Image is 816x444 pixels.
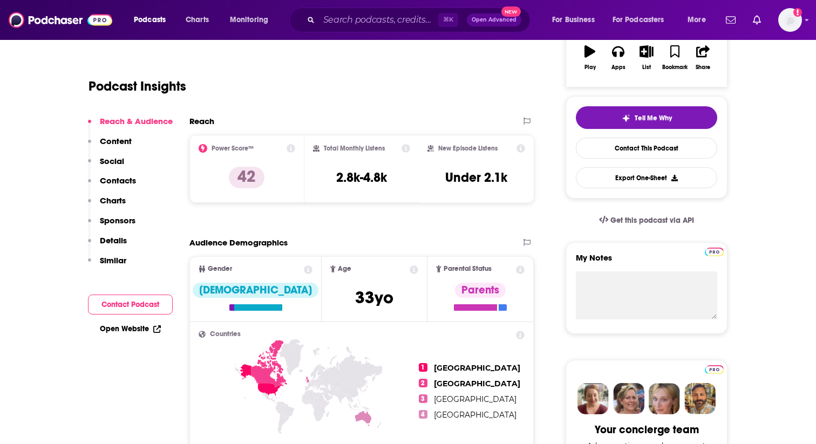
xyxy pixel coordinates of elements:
[88,116,173,136] button: Reach & Audience
[649,383,680,414] img: Jules Profile
[100,175,136,186] p: Contacts
[576,38,604,77] button: Play
[186,12,209,28] span: Charts
[189,116,214,126] h2: Reach
[778,8,802,32] button: Show profile menu
[222,11,282,29] button: open menu
[100,215,135,226] p: Sponsors
[545,11,608,29] button: open menu
[595,423,699,436] div: Your concierge team
[419,363,427,372] span: 1
[604,38,632,77] button: Apps
[445,169,507,186] h3: Under 2.1k
[635,114,672,122] span: Tell Me Why
[661,38,689,77] button: Bookmark
[613,383,644,414] img: Barbara Profile
[9,10,112,30] img: Podchaser - Follow, Share and Rate Podcasts
[642,64,651,71] div: List
[229,167,264,188] p: 42
[590,207,703,234] a: Get this podcast via API
[100,235,127,245] p: Details
[88,235,127,255] button: Details
[576,138,717,159] a: Contact This Podcast
[189,237,288,248] h2: Audience Demographics
[689,38,717,77] button: Share
[577,383,609,414] img: Sydney Profile
[705,248,724,256] img: Podchaser Pro
[610,216,694,225] span: Get this podcast via API
[100,195,126,206] p: Charts
[88,255,126,275] button: Similar
[88,156,124,176] button: Social
[88,195,126,215] button: Charts
[419,394,427,403] span: 3
[100,324,161,333] a: Open Website
[434,394,516,404] span: [GEOGRAPHIC_DATA]
[606,11,680,29] button: open menu
[705,365,724,374] img: Podchaser Pro
[576,106,717,129] button: tell me why sparkleTell Me Why
[467,13,521,26] button: Open AdvancedNew
[501,6,521,17] span: New
[696,64,710,71] div: Share
[210,331,241,338] span: Countries
[576,167,717,188] button: Export One-Sheet
[319,11,438,29] input: Search podcasts, credits, & more...
[705,364,724,374] a: Pro website
[680,11,719,29] button: open menu
[434,410,516,420] span: [GEOGRAPHIC_DATA]
[208,265,232,272] span: Gender
[444,265,492,272] span: Parental Status
[552,12,595,28] span: For Business
[778,8,802,32] span: Logged in as rgertner
[705,246,724,256] a: Pro website
[722,11,740,29] a: Show notifications dropdown
[300,8,541,32] div: Search podcasts, credits, & more...
[100,255,126,265] p: Similar
[88,136,132,156] button: Content
[88,215,135,235] button: Sponsors
[88,175,136,195] button: Contacts
[419,410,427,419] span: 4
[212,145,254,152] h2: Power Score™
[688,12,706,28] span: More
[584,64,596,71] div: Play
[100,156,124,166] p: Social
[472,17,516,23] span: Open Advanced
[793,8,802,17] svg: Add a profile image
[633,38,661,77] button: List
[89,78,186,94] h1: Podcast Insights
[88,295,173,315] button: Contact Podcast
[662,64,688,71] div: Bookmark
[455,283,506,298] div: Parents
[613,12,664,28] span: For Podcasters
[622,114,630,122] img: tell me why sparkle
[355,287,393,308] span: 33 yo
[338,265,351,272] span: Age
[126,11,180,29] button: open menu
[179,11,215,29] a: Charts
[749,11,765,29] a: Show notifications dropdown
[778,8,802,32] img: User Profile
[434,379,520,388] span: [GEOGRAPHIC_DATA]
[336,169,387,186] h3: 2.8k-4.8k
[438,13,458,27] span: ⌘ K
[324,145,385,152] h2: Total Monthly Listens
[193,283,318,298] div: [DEMOGRAPHIC_DATA]
[100,116,173,126] p: Reach & Audience
[438,145,498,152] h2: New Episode Listens
[230,12,268,28] span: Monitoring
[684,383,716,414] img: Jon Profile
[134,12,166,28] span: Podcasts
[100,136,132,146] p: Content
[611,64,625,71] div: Apps
[419,379,427,387] span: 2
[576,252,717,271] label: My Notes
[434,363,520,373] span: [GEOGRAPHIC_DATA]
